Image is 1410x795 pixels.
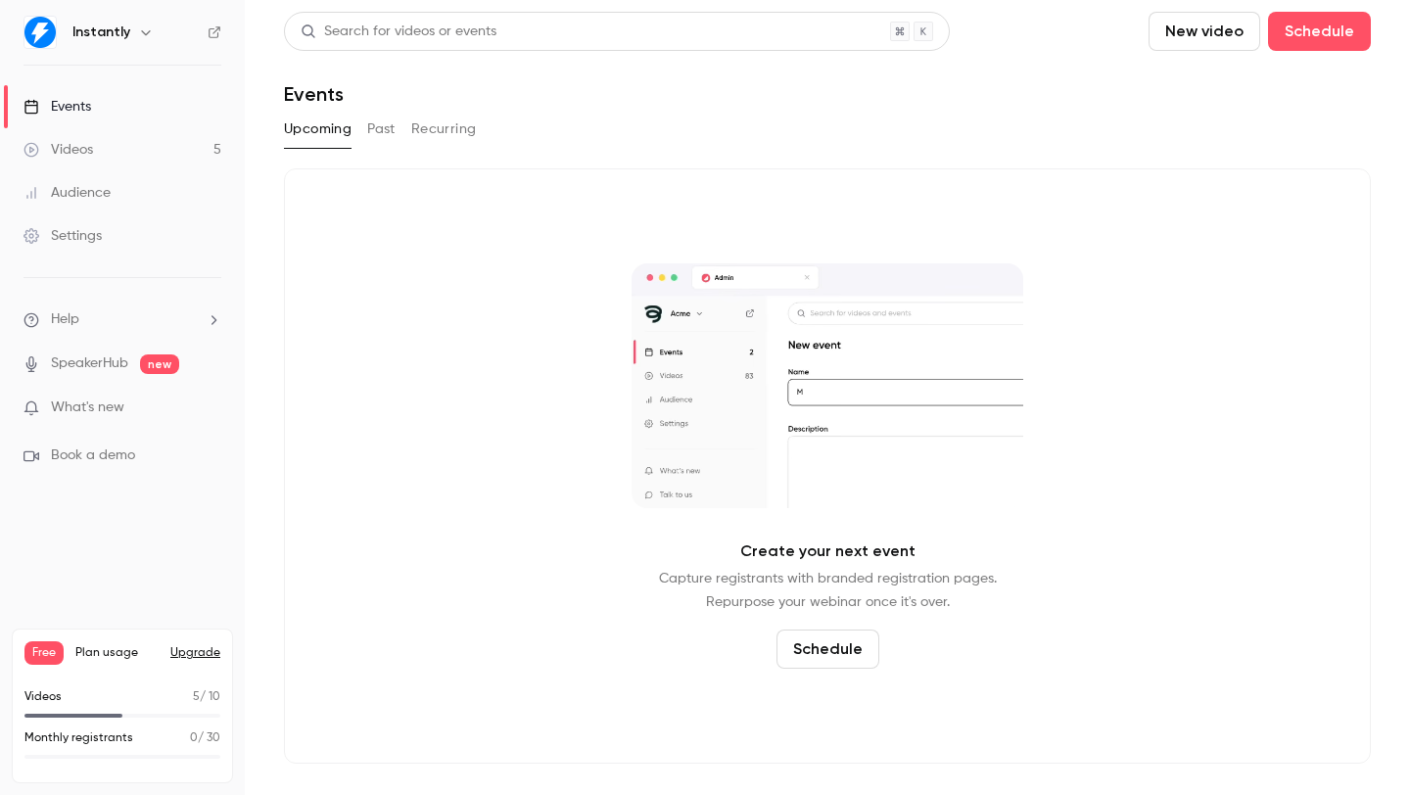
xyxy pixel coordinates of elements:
[75,645,159,661] span: Plan usage
[51,353,128,374] a: SpeakerHub
[284,114,352,145] button: Upcoming
[51,397,124,418] span: What's new
[284,82,344,106] h1: Events
[740,539,916,563] p: Create your next event
[367,114,396,145] button: Past
[23,183,111,203] div: Audience
[23,97,91,117] div: Events
[1268,12,1371,51] button: Schedule
[140,354,179,374] span: new
[170,645,220,661] button: Upgrade
[23,226,102,246] div: Settings
[23,309,221,330] li: help-dropdown-opener
[51,445,135,466] span: Book a demo
[24,688,62,706] p: Videos
[659,567,997,614] p: Capture registrants with branded registration pages. Repurpose your webinar once it's over.
[72,23,130,42] h6: Instantly
[51,309,79,330] span: Help
[193,691,200,703] span: 5
[190,732,198,744] span: 0
[24,17,56,48] img: Instantly
[411,114,477,145] button: Recurring
[1149,12,1260,51] button: New video
[198,399,221,417] iframe: Noticeable Trigger
[24,729,133,747] p: Monthly registrants
[776,630,879,669] button: Schedule
[301,22,496,42] div: Search for videos or events
[193,688,220,706] p: / 10
[24,641,64,665] span: Free
[190,729,220,747] p: / 30
[23,140,93,160] div: Videos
